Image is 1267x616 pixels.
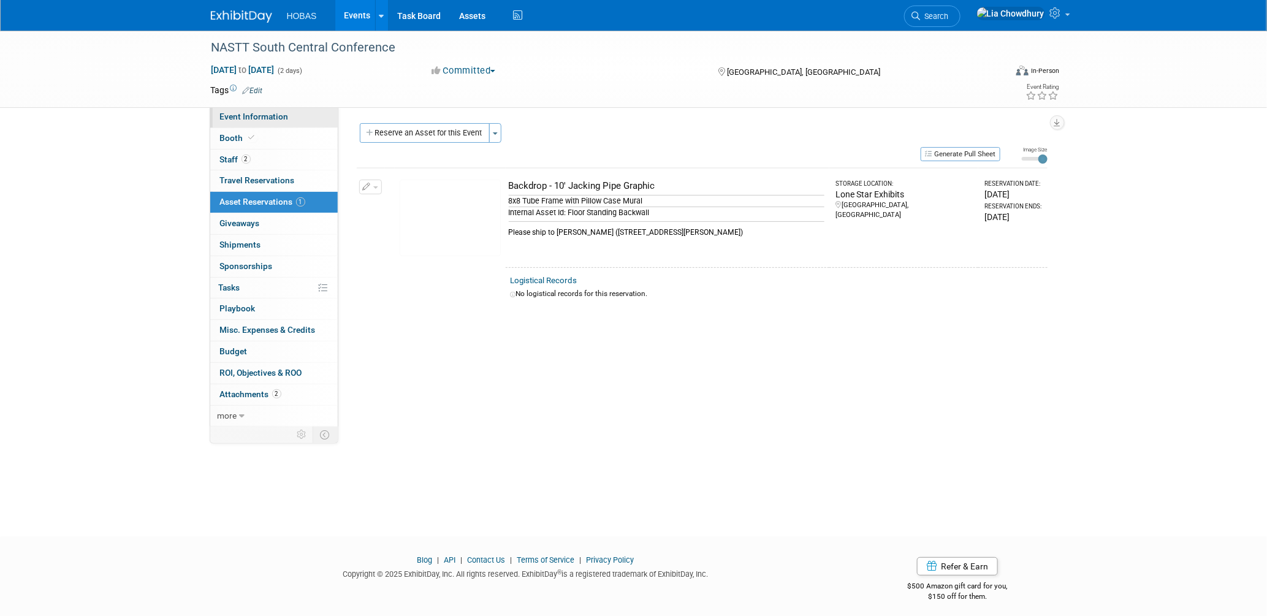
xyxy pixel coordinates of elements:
[517,555,574,565] a: Terms of Service
[220,133,257,143] span: Booth
[727,67,880,77] span: [GEOGRAPHIC_DATA], [GEOGRAPHIC_DATA]
[509,221,825,238] div: Please ship to [PERSON_NAME] ([STREET_ADDRESS][PERSON_NAME])
[576,555,584,565] span: |
[509,180,825,192] div: Backdrop - 10' Jacking Pipe Graphic
[210,384,338,405] a: Attachments2
[220,112,289,121] span: Event Information
[207,37,987,59] div: NASTT South Central Conference
[220,261,273,271] span: Sponsorships
[287,11,317,21] span: HOBAS
[1022,146,1048,153] div: Image Size
[921,12,949,21] span: Search
[218,411,237,420] span: more
[249,134,255,141] i: Booth reservation complete
[509,195,825,207] div: 8x8 Tube Frame with Pillow Case Mural
[211,566,841,580] div: Copyright © 2025 ExhibitDay, Inc. All rights reserved. ExhibitDay is a registered trademark of Ex...
[219,283,240,292] span: Tasks
[220,325,316,335] span: Misc. Expenses & Credits
[210,406,338,427] a: more
[277,67,303,75] span: (2 days)
[210,363,338,384] a: ROI, Objectives & ROO
[557,569,561,576] sup: ®
[400,180,501,256] img: View Images
[296,197,305,207] span: 1
[210,298,338,319] a: Playbook
[242,154,251,164] span: 2
[210,170,338,191] a: Travel Reservations
[511,276,577,285] a: Logistical Records
[835,188,973,200] div: Lone Star Exhibits
[220,303,256,313] span: Playbook
[859,573,1057,601] div: $500 Amazon gift card for you,
[210,278,338,298] a: Tasks
[237,65,249,75] span: to
[220,346,248,356] span: Budget
[220,197,305,207] span: Asset Reservations
[272,389,281,398] span: 2
[220,218,260,228] span: Giveaways
[457,555,465,565] span: |
[984,188,1042,200] div: [DATE]
[210,256,338,277] a: Sponsorships
[859,591,1057,602] div: $150 off for them.
[1025,84,1059,90] div: Event Rating
[921,147,1000,161] button: Generate Pull Sheet
[934,64,1060,82] div: Event Format
[917,557,998,576] a: Refer & Earn
[511,289,1043,299] div: No logistical records for this reservation.
[509,207,825,218] div: Internal Asset Id: Floor Standing Backwall
[220,175,295,185] span: Travel Reservations
[243,86,263,95] a: Edit
[220,154,251,164] span: Staff
[417,555,432,565] a: Blog
[835,180,973,188] div: Storage Location:
[976,7,1045,20] img: Lia Chowdhury
[210,150,338,170] a: Staff2
[1030,66,1059,75] div: In-Person
[220,368,302,378] span: ROI, Objectives & ROO
[210,128,338,149] a: Booth
[444,555,455,565] a: API
[220,389,281,399] span: Attachments
[835,200,973,220] div: [GEOGRAPHIC_DATA], [GEOGRAPHIC_DATA]
[1016,66,1029,75] img: Format-Inperson.png
[292,427,313,443] td: Personalize Event Tab Strip
[211,84,263,96] td: Tags
[210,235,338,256] a: Shipments
[427,64,500,77] button: Committed
[313,427,338,443] td: Toggle Event Tabs
[984,211,1042,223] div: [DATE]
[434,555,442,565] span: |
[467,555,505,565] a: Contact Us
[360,123,490,143] button: Reserve an Asset for this Event
[210,107,338,127] a: Event Information
[984,180,1042,188] div: Reservation Date:
[210,320,338,341] a: Misc. Expenses & Credits
[211,10,272,23] img: ExhibitDay
[210,341,338,362] a: Budget
[211,64,275,75] span: [DATE] [DATE]
[220,240,261,249] span: Shipments
[586,555,634,565] a: Privacy Policy
[210,213,338,234] a: Giveaways
[210,192,338,213] a: Asset Reservations1
[984,202,1042,211] div: Reservation Ends:
[904,6,961,27] a: Search
[507,555,515,565] span: |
